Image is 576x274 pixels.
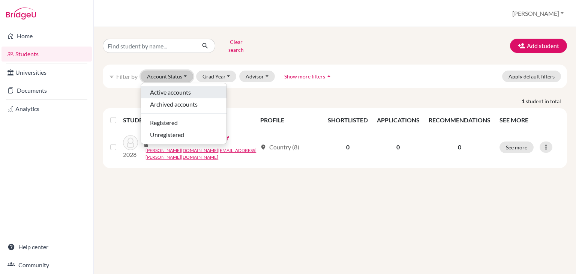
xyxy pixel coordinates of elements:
a: Help center [1,239,92,254]
input: Find student by name... [103,39,196,53]
th: STUDENT [123,111,256,129]
a: Universities [1,65,92,80]
span: Registered [150,118,178,127]
img: Bridge-U [6,8,36,20]
button: See more [499,142,534,153]
td: 0 [323,129,372,165]
td: 0 [372,129,424,165]
span: Active accounts [150,88,191,97]
button: Grad Year [196,71,237,82]
i: filter_list [109,73,115,79]
a: Documents [1,83,92,98]
span: Show more filters [284,73,325,80]
span: location_on [260,144,266,150]
span: student in total [526,97,567,105]
span: Unregistered [150,130,184,139]
button: Clear search [215,36,257,56]
button: Advisor [239,71,275,82]
img: Test American School, Test Mirdif [123,135,138,150]
button: Add student [510,39,567,53]
p: 0 [429,143,490,152]
i: arrow_drop_up [325,72,333,80]
span: mail [144,143,148,148]
th: SHORTLISTED [323,111,372,129]
span: Archived accounts [150,100,198,109]
p: 2028 [123,150,138,159]
span: Filter by [116,73,138,80]
button: Unregistered [141,129,226,141]
a: Community [1,257,92,272]
th: SEE MORE [495,111,564,129]
a: [PERSON_NAME][DOMAIN_NAME][EMAIL_ADDRESS][PERSON_NAME][DOMAIN_NAME] [145,147,257,161]
a: Home [1,29,92,44]
a: Analytics [1,101,92,116]
button: Show more filtersarrow_drop_up [278,71,339,82]
button: Active accounts [141,86,226,98]
button: Apply default filters [502,71,561,82]
button: Account Status [141,71,193,82]
button: Archived accounts [141,98,226,110]
div: Account Status [141,83,227,144]
button: [PERSON_NAME] [509,6,567,21]
button: Registered [141,117,226,129]
th: APPLICATIONS [372,111,424,129]
th: RECOMMENDATIONS [424,111,495,129]
div: Country (8) [260,143,299,152]
strong: 1 [522,97,526,105]
a: Students [1,47,92,62]
th: PROFILE [256,111,323,129]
